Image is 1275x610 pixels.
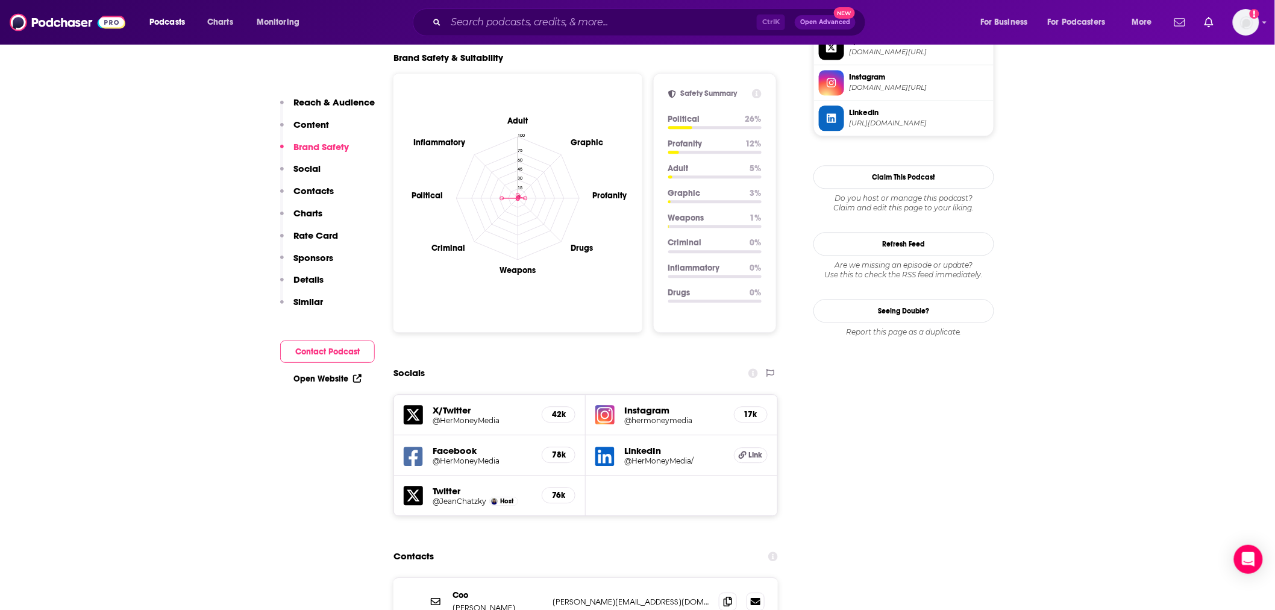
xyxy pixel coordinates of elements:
p: 0 % [750,237,762,248]
button: open menu [1123,13,1167,32]
input: Search podcasts, credits, & more... [446,13,757,32]
a: Show notifications dropdown [1200,12,1218,33]
text: Inflammatory [413,137,466,147]
span: Ctrl K [757,14,785,30]
tspan: 45 [518,166,523,171]
tspan: 30 [518,175,523,180]
span: Monitoring [257,14,299,31]
p: Charts [293,207,322,219]
button: Reach & Audience [280,96,375,119]
button: open menu [972,13,1043,32]
button: Social [280,163,321,185]
span: Charts [207,14,233,31]
button: open menu [1040,13,1123,32]
span: twitter.com/HerMoneyMedia [849,48,989,57]
p: Criminal [668,237,741,248]
h5: @HerMoneyMedia/ [624,456,724,465]
tspan: 60 [518,157,523,162]
span: Host [500,497,513,505]
button: open menu [248,13,315,32]
h5: 78k [552,450,565,460]
button: open menu [141,13,201,32]
h5: Facebook [433,445,532,456]
div: Claim and edit this page to your liking. [813,193,994,213]
h2: Brand Safety & Suitability [393,52,503,63]
p: Adult [668,163,741,174]
a: @hermoneymedia [624,416,724,425]
div: Search podcasts, credits, & more... [424,8,877,36]
h5: 76k [552,490,565,500]
span: For Business [980,14,1028,31]
a: @HerMoneyMedia [433,456,532,465]
button: Similar [280,296,323,318]
a: @HerMoneyMedia [433,416,532,425]
a: Charts [199,13,240,32]
p: Details [293,274,324,285]
button: Claim This Podcast [813,165,994,189]
a: @JeanChatzky [433,497,486,506]
h2: Safety Summary [681,89,747,98]
p: 0 % [750,263,762,273]
button: Charts [280,207,322,230]
p: Weapons [668,213,741,223]
p: Profanity [668,139,736,149]
p: 0 % [750,288,762,298]
tspan: 15 [518,184,523,190]
p: Coo [453,590,543,600]
p: Reach & Audience [293,96,375,108]
span: For Podcasters [1048,14,1106,31]
button: Sponsors [280,252,333,274]
button: Contact Podcast [280,341,375,363]
h5: 17k [744,409,757,420]
span: https://www.linkedin.com/company/HerMoneyMedia/ [849,119,989,128]
button: Rate Card [280,230,338,252]
p: Similar [293,296,323,307]
span: Instagram [849,72,989,83]
p: Contacts [293,185,334,197]
p: [PERSON_NAME][EMAIL_ADDRESS][DOMAIN_NAME] [553,597,709,607]
span: New [834,7,856,19]
button: Show profile menu [1233,9,1259,36]
h2: Contacts [393,545,434,568]
p: 5 % [750,163,762,174]
p: Inflammatory [668,263,741,273]
text: Weapons [500,265,536,275]
h5: Instagram [624,404,724,416]
span: Podcasts [149,14,185,31]
p: Graphic [668,188,741,198]
text: Drugs [571,243,593,253]
h5: 42k [552,409,565,420]
tspan: 100 [518,132,525,137]
button: Contacts [280,185,334,207]
img: Jean Chatzky [491,498,498,505]
p: Social [293,163,321,174]
span: Logged in as emilyjherman [1233,9,1259,36]
span: More [1132,14,1152,31]
p: 12 % [746,139,762,149]
div: Open Intercom Messenger [1234,545,1263,574]
p: Content [293,119,329,130]
button: Brand Safety [280,141,349,163]
button: Refresh Feed [813,232,994,256]
span: Open Advanced [800,19,850,25]
p: 3 % [750,188,762,198]
a: Linkedin[URL][DOMAIN_NAME] [819,105,989,131]
p: Political [668,114,736,124]
span: instagram.com/hermoneymedia [849,83,989,92]
span: Linkedin [849,107,989,118]
img: iconImage [595,405,615,424]
a: Link [734,447,768,463]
button: Details [280,274,324,296]
text: Adult [507,115,529,125]
div: Are we missing an episode or update? Use this to check the RSS feed immediately. [813,260,994,280]
img: Podchaser - Follow, Share and Rate Podcasts [10,11,125,34]
a: Show notifications dropdown [1170,12,1190,33]
p: Rate Card [293,230,338,241]
p: Drugs [668,288,741,298]
h5: LinkedIn [624,445,724,456]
